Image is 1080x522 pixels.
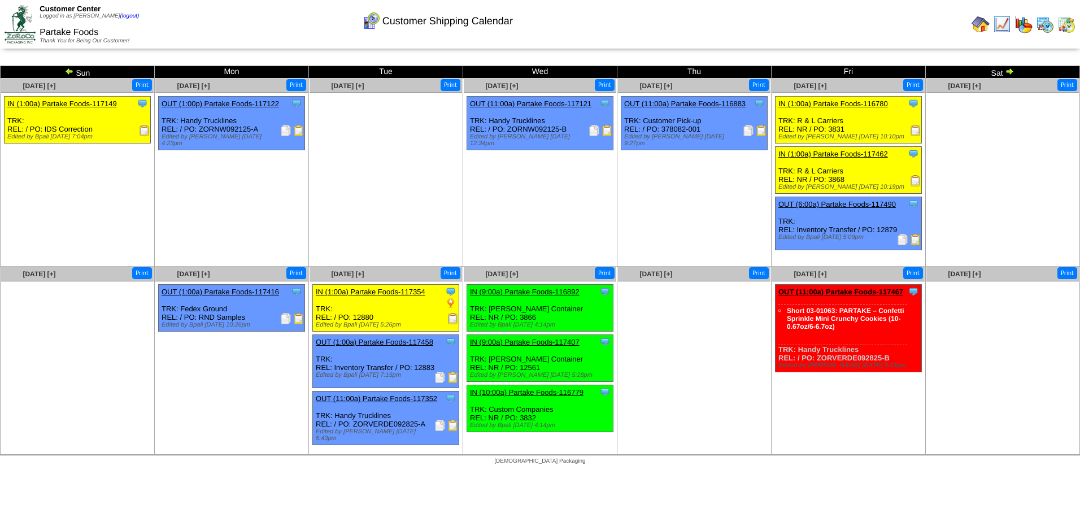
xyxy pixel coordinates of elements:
a: [DATE] [+] [948,270,981,278]
img: ZoRoCo_Logo(Green%26Foil)%20jpg.webp [5,5,36,43]
button: Print [903,267,923,279]
a: OUT (6:00a) Partake Foods-117490 [778,200,896,208]
div: TRK: [PERSON_NAME] Container REL: NR / PO: 3866 [467,285,613,332]
a: [DATE] [+] [948,82,981,90]
div: Edited by [PERSON_NAME] [DATE] 5:28pm [470,372,613,379]
img: Packing Slip [280,313,291,324]
td: Tue [309,66,463,79]
img: Receiving Document [910,125,921,136]
div: Edited by Bpali [DATE] 5:26pm [316,321,459,328]
div: TRK: Fedex Ground REL: / PO: RND Samples [159,285,305,332]
img: Tooltip [291,98,302,109]
a: OUT (11:00a) Partake Foods-117467 [778,288,903,296]
img: Tooltip [599,336,611,347]
img: Packing Slip [743,125,754,136]
a: [DATE] [+] [794,270,826,278]
img: line_graph.gif [993,15,1011,33]
div: Edited by Bpali [DATE] 7:04pm [7,133,150,140]
button: Print [1057,267,1077,279]
div: Edited by [PERSON_NAME] [DATE] 12:34pm [470,133,613,147]
img: Tooltip [445,336,456,347]
img: home.gif [972,15,990,33]
img: Tooltip [291,286,302,297]
img: calendarprod.gif [1036,15,1054,33]
span: Customer Shipping Calendar [382,15,513,27]
a: IN (1:00a) Partake Foods-117462 [778,150,888,158]
img: Bill of Lading [447,372,459,383]
a: (logout) [120,13,139,19]
img: Tooltip [908,286,919,297]
button: Print [132,267,152,279]
div: Edited by Bpali [DATE] 10:26pm [162,321,304,328]
a: [DATE] [+] [794,82,826,90]
button: Print [286,79,306,91]
img: Tooltip [754,98,765,109]
span: Logged in as [PERSON_NAME] [40,13,139,19]
td: Sat [926,66,1080,79]
img: Bill of Lading [602,125,613,136]
img: Bill of Lading [756,125,767,136]
div: Edited by Bpali [DATE] 7:15pm [316,372,459,379]
a: OUT (1:00a) Partake Foods-117416 [162,288,279,296]
img: Tooltip [137,98,148,109]
div: Edited by [PERSON_NAME] [DATE] 10:10pm [778,133,921,140]
div: Edited by [PERSON_NAME] [DATE] 10:19pm [778,184,921,190]
button: Print [749,267,769,279]
a: IN (9:00a) Partake Foods-117407 [470,338,580,346]
div: TRK: R & L Carriers REL: NR / PO: 3831 [776,97,922,143]
img: Receiving Document [910,175,921,186]
span: [DATE] [+] [23,270,55,278]
div: Edited by [PERSON_NAME] [DATE] 4:23pm [162,133,304,147]
img: arrowright.gif [1005,67,1014,76]
img: Packing Slip [589,125,600,136]
img: Tooltip [599,386,611,398]
span: Customer Center [40,5,101,13]
td: Fri [772,66,926,79]
td: Thu [617,66,772,79]
a: OUT (1:00a) Partake Foods-117458 [316,338,433,346]
img: PO [445,297,456,308]
button: Print [903,79,923,91]
div: Edited by [PERSON_NAME] [DATE] 3:13pm [778,362,921,369]
img: Bill of Lading [293,125,304,136]
img: Bill of Lading [447,420,459,431]
img: Tooltip [445,286,456,297]
div: TRK: Handy Trucklines REL: / PO: ZORVERDE092825-A [313,391,459,445]
a: [DATE] [+] [639,270,672,278]
div: Edited by Bpali [DATE] 4:14pm [470,422,613,429]
img: calendarinout.gif [1057,15,1075,33]
button: Print [749,79,769,91]
img: Packing Slip [280,125,291,136]
img: Packing Slip [434,420,446,431]
div: TRK: REL: / PO: IDS Correction [5,97,151,143]
button: Print [286,267,306,279]
a: OUT (11:00a) Partake Foods-117121 [470,99,591,108]
a: [DATE] [+] [23,82,55,90]
div: TRK: [PERSON_NAME] Container REL: NR / PO: 12561 [467,335,613,382]
img: Bill of Lading [910,234,921,245]
span: [DEMOGRAPHIC_DATA] Packaging [494,458,585,464]
div: TRK: Customer Pick-up REL: / PO: 378082-001 [621,97,768,150]
div: TRK: Handy Trucklines REL: / PO: ZORNW092125-A [159,97,305,150]
div: TRK: REL: Inventory Transfer / PO: 12883 [313,335,459,388]
span: Partake Foods [40,28,98,37]
div: TRK: REL: / PO: 12880 [313,285,459,332]
img: Tooltip [908,198,919,210]
button: Print [1057,79,1077,91]
a: OUT (11:00a) Partake Foods-116883 [624,99,746,108]
a: IN (1:00a) Partake Foods-117354 [316,288,425,296]
a: [DATE] [+] [639,82,672,90]
a: [DATE] [+] [177,82,210,90]
div: TRK: R & L Carriers REL: NR / PO: 3868 [776,147,922,194]
button: Print [441,79,460,91]
img: graph.gif [1014,15,1033,33]
td: Sun [1,66,155,79]
span: [DATE] [+] [485,270,518,278]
